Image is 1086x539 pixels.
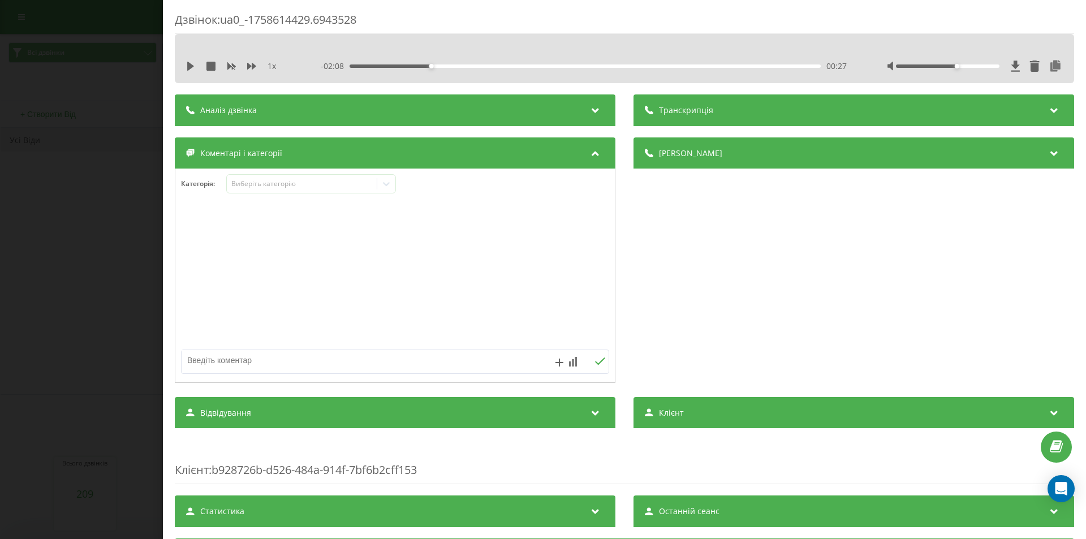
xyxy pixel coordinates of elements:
[955,64,959,68] div: Мітка доступності
[826,61,847,71] font: 00:27
[659,407,684,418] font: Клієнт
[181,179,213,188] font: Категорія
[175,462,209,477] font: Клієнт
[659,105,713,115] font: Транскрипція
[209,462,212,477] font: :
[272,61,276,71] font: х
[659,506,719,516] font: Останній сеанс
[321,61,324,71] font: -
[200,506,244,516] font: Статистика
[217,12,220,27] font: :
[231,179,296,188] font: Виберіть категорію
[200,407,251,418] font: Відвідування
[213,179,215,188] font: :
[1048,475,1075,502] div: Відкрити Intercom Messenger
[429,64,434,68] div: Мітка доступності
[175,12,217,27] font: Дзвінок
[324,61,344,71] font: 02:08
[220,12,356,27] font: ua0_-1758614429.6943528
[212,462,417,477] font: b928726b-d526-484a-914f-7bf6b2cff153
[268,61,272,71] font: 1
[200,148,282,158] font: Коментарі і категорії
[659,148,722,158] font: [PERSON_NAME]
[200,105,257,115] font: Аналіз дзвінка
